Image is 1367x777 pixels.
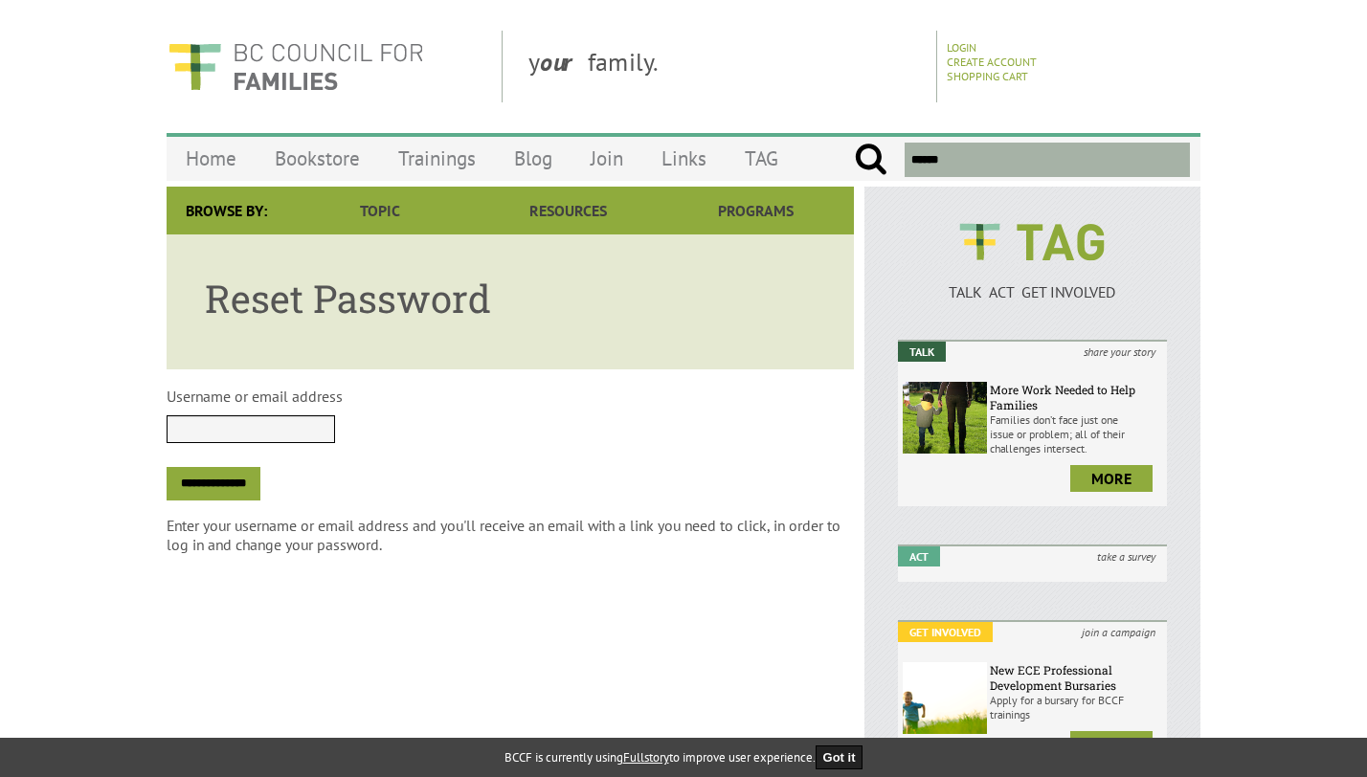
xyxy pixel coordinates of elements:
[1070,731,1153,758] a: more
[474,187,661,234] a: Resources
[854,143,887,177] input: Submit
[205,273,816,323] h1: Reset Password
[1070,465,1153,492] a: more
[816,745,863,769] button: Got it
[898,263,1167,301] a: TALK ACT GET INVOLVED
[571,136,642,181] a: Join
[495,136,571,181] a: Blog
[990,412,1162,455] p: Families don’t face just one issue or problem; all of their challenges intersect.
[898,282,1167,301] p: TALK ACT GET INVOLVED
[642,136,726,181] a: Links
[662,187,850,234] a: Programs
[898,342,946,362] em: Talk
[726,136,797,181] a: TAG
[513,31,937,102] div: y family.
[947,69,1028,83] a: Shopping Cart
[167,31,425,102] img: BC Council for FAMILIES
[623,749,669,766] a: Fullstory
[898,546,940,566] em: Act
[990,662,1162,693] h6: New ECE Professional Development Bursaries
[167,516,854,554] p: Enter your username or email address and you'll receive an email with a link you need to click, i...
[1086,546,1167,566] i: take a survey
[1070,622,1167,642] i: join a campaign
[167,136,256,181] a: Home
[990,382,1162,412] h6: More Work Needed to Help Families
[947,55,1037,69] a: Create Account
[1072,342,1167,362] i: share your story
[946,206,1118,278] img: BCCF's TAG Logo
[286,187,474,234] a: Topic
[540,46,588,78] strong: our
[167,387,343,406] label: Username or email address
[379,136,495,181] a: Trainings
[947,40,976,55] a: Login
[256,136,379,181] a: Bookstore
[898,622,993,642] em: Get Involved
[167,187,286,234] div: Browse By:
[990,693,1162,721] p: Apply for a bursary for BCCF trainings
